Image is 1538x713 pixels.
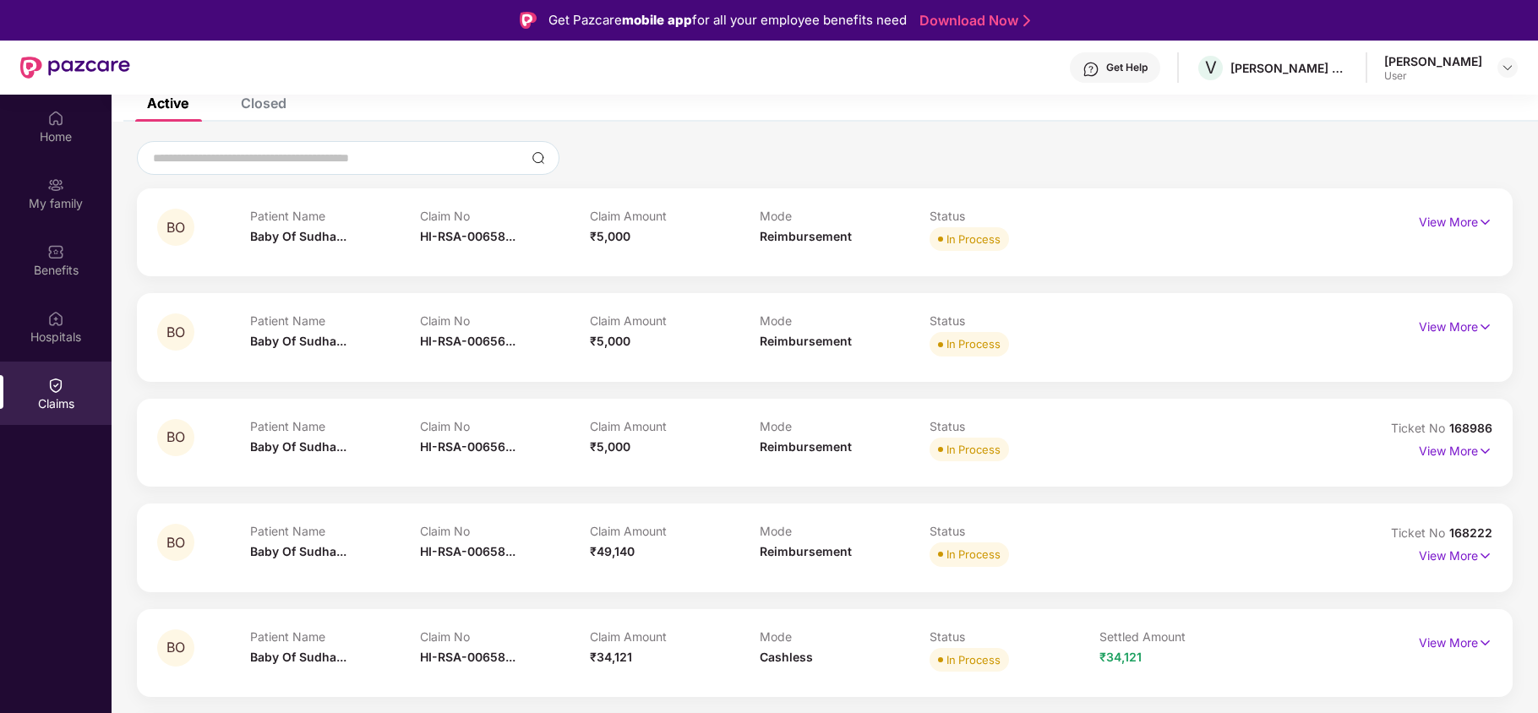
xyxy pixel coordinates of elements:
span: BO [166,640,185,655]
span: Reimbursement [760,439,852,454]
div: Closed [241,95,286,112]
p: Claim Amount [590,209,760,223]
img: svg+xml;base64,PHN2ZyB4bWxucz0iaHR0cDovL3d3dy53My5vcmcvMjAwMC9zdmciIHdpZHRoPSIxNyIgaGVpZ2h0PSIxNy... [1478,318,1492,336]
p: Claim Amount [590,313,760,328]
span: 168222 [1449,525,1492,540]
p: Mode [760,524,930,538]
p: Claim No [420,629,590,644]
div: In Process [946,651,1001,668]
span: V [1205,57,1217,78]
span: HI-RSA-00656... [420,334,515,348]
div: In Process [946,546,1001,563]
p: Status [930,209,1099,223]
p: Claim No [420,419,590,433]
p: View More [1419,313,1492,336]
div: In Process [946,335,1001,352]
div: Get Pazcare for all your employee benefits need [548,10,907,30]
span: Ticket No [1391,525,1449,540]
span: ₹5,000 [590,334,630,348]
div: In Process [946,231,1001,248]
div: [PERSON_NAME] [1384,53,1482,69]
span: ₹34,121 [1099,650,1142,664]
p: Claim Amount [590,629,760,644]
img: svg+xml;base64,PHN2ZyBpZD0iQmVuZWZpdHMiIHhtbG5zPSJodHRwOi8vd3d3LnczLm9yZy8yMDAwL3N2ZyIgd2lkdGg9Ij... [47,243,64,260]
span: Baby Of Sudha... [250,544,346,558]
p: Claim Amount [590,419,760,433]
p: Settled Amount [1099,629,1269,644]
span: HI-RSA-00658... [420,650,515,664]
p: Mode [760,419,930,433]
img: svg+xml;base64,PHN2ZyB4bWxucz0iaHR0cDovL3d3dy53My5vcmcvMjAwMC9zdmciIHdpZHRoPSIxNyIgaGVpZ2h0PSIxNy... [1478,213,1492,231]
img: svg+xml;base64,PHN2ZyBpZD0iSG9tZSIgeG1sbnM9Imh0dHA6Ly93d3cudzMub3JnLzIwMDAvc3ZnIiB3aWR0aD0iMjAiIG... [47,110,64,127]
span: BO [166,430,185,444]
span: Baby Of Sudha... [250,650,346,664]
strong: mobile app [622,12,692,28]
img: Logo [520,12,537,29]
p: View More [1419,209,1492,231]
span: Cashless [760,650,813,664]
p: Status [930,313,1099,328]
span: ₹5,000 [590,439,630,454]
span: Baby Of Sudha... [250,439,346,454]
span: 168986 [1449,421,1492,435]
p: Claim No [420,313,590,328]
p: Status [930,524,1099,538]
img: svg+xml;base64,PHN2ZyBpZD0iSG9zcGl0YWxzIiB4bWxucz0iaHR0cDovL3d3dy53My5vcmcvMjAwMC9zdmciIHdpZHRoPS... [47,310,64,327]
p: Claim No [420,209,590,223]
span: Reimbursement [760,544,852,558]
img: svg+xml;base64,PHN2ZyBpZD0iQ2xhaW0iIHhtbG5zPSJodHRwOi8vd3d3LnczLm9yZy8yMDAwL3N2ZyIgd2lkdGg9IjIwIi... [47,377,64,394]
span: Ticket No [1391,421,1449,435]
div: In Process [946,441,1001,458]
p: Mode [760,313,930,328]
span: BO [166,220,185,235]
div: Get Help [1106,61,1148,74]
p: View More [1419,542,1492,565]
p: Patient Name [250,209,420,223]
p: Status [930,419,1099,433]
a: Download Now [919,12,1025,30]
img: svg+xml;base64,PHN2ZyB4bWxucz0iaHR0cDovL3d3dy53My5vcmcvMjAwMC9zdmciIHdpZHRoPSIxNyIgaGVpZ2h0PSIxNy... [1478,547,1492,565]
p: Patient Name [250,524,420,538]
div: Active [147,95,188,112]
p: Mode [760,629,930,644]
img: svg+xml;base64,PHN2ZyBpZD0iSGVscC0zMngzMiIgeG1sbnM9Imh0dHA6Ly93d3cudzMub3JnLzIwMDAvc3ZnIiB3aWR0aD... [1083,61,1099,78]
img: svg+xml;base64,PHN2ZyB4bWxucz0iaHR0cDovL3d3dy53My5vcmcvMjAwMC9zdmciIHdpZHRoPSIxNyIgaGVpZ2h0PSIxNy... [1478,634,1492,652]
span: Baby Of Sudha... [250,229,346,243]
img: Stroke [1023,12,1030,30]
span: Reimbursement [760,334,852,348]
p: Status [930,629,1099,644]
img: svg+xml;base64,PHN2ZyB3aWR0aD0iMjAiIGhlaWdodD0iMjAiIHZpZXdCb3g9IjAgMCAyMCAyMCIgZmlsbD0ibm9uZSIgeG... [47,177,64,193]
p: Claim Amount [590,524,760,538]
p: Patient Name [250,313,420,328]
img: New Pazcare Logo [20,57,130,79]
p: Mode [760,209,930,223]
span: Reimbursement [760,229,852,243]
p: Claim No [420,524,590,538]
span: ₹5,000 [590,229,630,243]
span: ₹49,140 [590,544,635,558]
span: Baby Of Sudha... [250,334,346,348]
div: [PERSON_NAME] ESTATES DEVELOPERS PRIVATE LIMITED [1230,60,1349,76]
img: svg+xml;base64,PHN2ZyB4bWxucz0iaHR0cDovL3d3dy53My5vcmcvMjAwMC9zdmciIHdpZHRoPSIxNyIgaGVpZ2h0PSIxNy... [1478,442,1492,460]
span: HI-RSA-00658... [420,544,515,558]
p: View More [1419,629,1492,652]
p: Patient Name [250,629,420,644]
p: View More [1419,438,1492,460]
img: svg+xml;base64,PHN2ZyBpZD0iRHJvcGRvd24tMzJ4MzIiIHhtbG5zPSJodHRwOi8vd3d3LnczLm9yZy8yMDAwL3N2ZyIgd2... [1501,61,1514,74]
span: BO [166,536,185,550]
span: HI-RSA-00658... [420,229,515,243]
div: User [1384,69,1482,83]
span: HI-RSA-00656... [420,439,515,454]
span: BO [166,325,185,340]
span: ₹34,121 [590,650,632,664]
p: Patient Name [250,419,420,433]
img: svg+xml;base64,PHN2ZyBpZD0iU2VhcmNoLTMyeDMyIiB4bWxucz0iaHR0cDovL3d3dy53My5vcmcvMjAwMC9zdmciIHdpZH... [532,151,545,165]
